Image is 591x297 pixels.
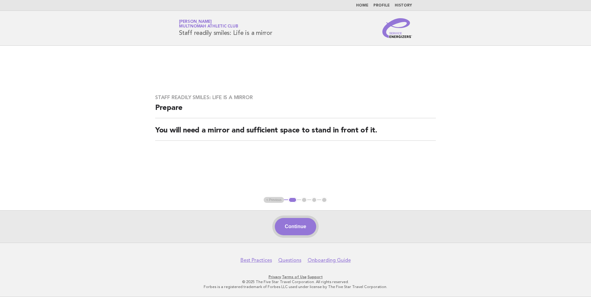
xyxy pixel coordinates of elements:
[356,4,368,7] a: Home
[308,257,351,263] a: Onboarding Guide
[373,4,390,7] a: Profile
[155,94,436,101] h3: Staff readily smiles: Life is a mirror
[179,25,238,29] span: Multnomah Athletic Club
[308,275,323,279] a: Support
[240,257,272,263] a: Best Practices
[179,20,272,36] h1: Staff readily smiles: Life is a mirror
[269,275,281,279] a: Privacy
[278,257,301,263] a: Questions
[275,218,316,235] button: Continue
[106,279,485,284] p: © 2025 The Five Star Travel Corporation. All rights reserved.
[106,284,485,289] p: Forbes is a registered trademark of Forbes LLC used under license by The Five Star Travel Corpora...
[395,4,412,7] a: History
[155,103,436,118] h2: Prepare
[179,20,238,28] a: [PERSON_NAME]Multnomah Athletic Club
[106,274,485,279] p: · ·
[288,197,297,203] button: 1
[382,18,412,38] img: Service Energizers
[155,126,436,141] h2: You will need a mirror and sufficient space to stand in front of it.
[282,275,307,279] a: Terms of Use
